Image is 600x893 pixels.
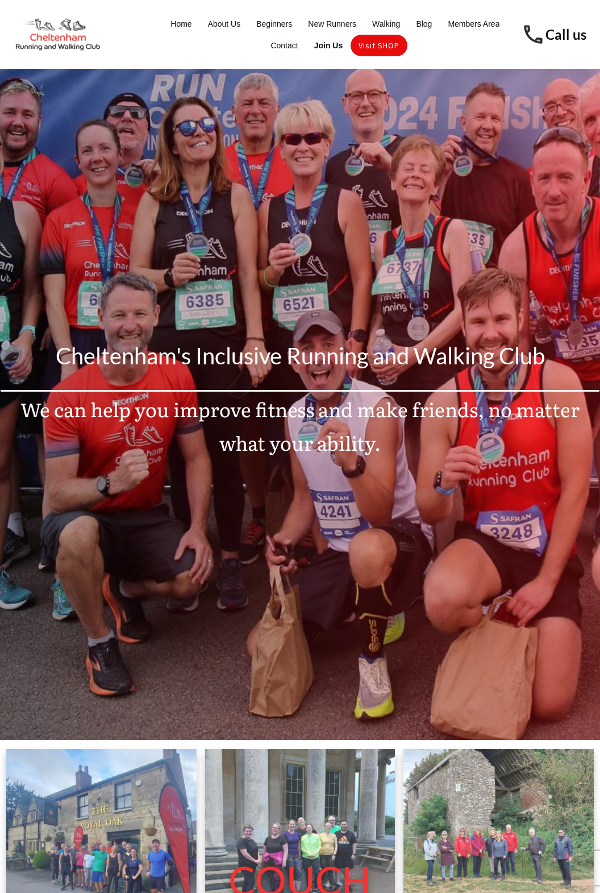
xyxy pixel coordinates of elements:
[256,16,292,32] a: Beginners
[372,16,400,32] a: Walking
[208,16,241,32] a: About Us
[1,392,599,474] p: We can help you improve fitness and make friends, no matter what your ability.
[448,16,499,32] a: Members Area
[11,16,105,53] img: Cheltenham Running and Walking Club Logo
[1,336,599,389] p: Cheltenham's Inclusive Running and Walking Club
[416,16,432,32] a: Blog
[545,26,586,43] a: Call us
[270,38,298,53] a: Contact
[170,16,191,32] a: Home
[308,16,356,32] a: New Runners
[314,38,343,53] a: Join Us
[359,38,399,53] a: Visit SHOP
